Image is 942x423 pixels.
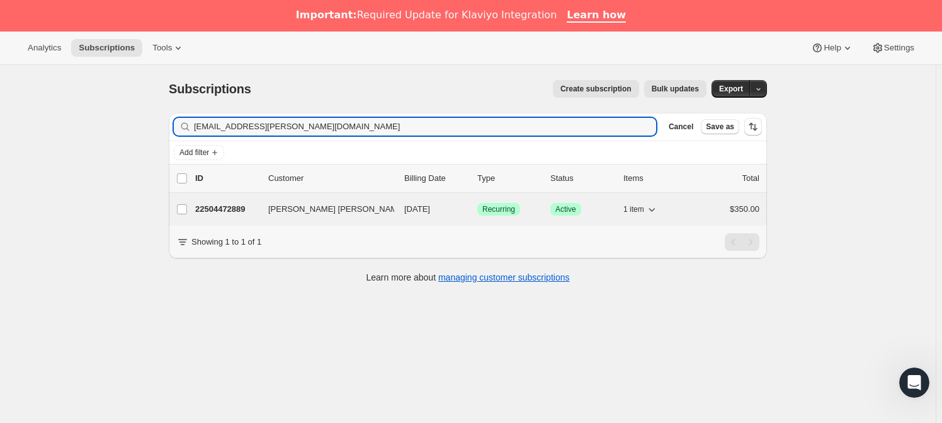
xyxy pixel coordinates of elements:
p: Customer [268,172,394,185]
button: Save as [701,119,739,134]
p: Total [742,172,759,185]
button: Sort the results [744,118,762,136]
p: 22504472889 [195,203,258,216]
div: Required Update for Klaviyo Integration [296,9,557,21]
a: managing customer subscriptions [438,272,570,282]
button: Tools [145,39,192,57]
div: IDCustomerBilling DateTypeStatusItemsTotal [195,172,759,185]
button: Bulk updates [644,80,706,98]
span: Help [824,43,841,53]
iframe: Intercom live chat [899,368,929,398]
button: Analytics [20,39,69,57]
div: Items [623,172,686,185]
span: Save as [706,122,734,132]
span: [PERSON_NAME] [PERSON_NAME] [268,203,405,216]
p: Status [550,172,613,185]
button: Cancel [664,119,698,134]
button: Add filter [174,145,224,160]
span: Subscriptions [169,82,251,96]
span: Cancel [669,122,693,132]
p: Learn more about [366,271,570,284]
button: Export [712,80,751,98]
nav: Pagination [725,233,759,251]
span: Add filter [179,148,209,158]
span: Export [719,84,743,94]
button: Help [803,39,861,57]
button: [PERSON_NAME] [PERSON_NAME] [261,199,387,219]
span: Analytics [28,43,61,53]
span: [DATE] [404,204,430,214]
span: Settings [884,43,914,53]
span: Recurring [482,204,515,214]
span: Create subscription [560,84,632,94]
a: Learn how [567,9,626,23]
button: 1 item [623,200,658,218]
button: Settings [864,39,922,57]
span: $350.00 [730,204,759,214]
p: ID [195,172,258,185]
input: Filter subscribers [194,118,656,136]
span: 1 item [623,204,644,214]
b: Important: [296,9,357,21]
span: Subscriptions [79,43,135,53]
div: Type [477,172,540,185]
button: Subscriptions [71,39,142,57]
p: Billing Date [404,172,467,185]
span: Active [555,204,576,214]
button: Create subscription [553,80,639,98]
span: Tools [152,43,172,53]
div: 22504472889[PERSON_NAME] [PERSON_NAME][DATE]SuccessRecurringSuccessActive1 item$350.00 [195,200,759,218]
span: Bulk updates [652,84,699,94]
p: Showing 1 to 1 of 1 [191,236,261,248]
